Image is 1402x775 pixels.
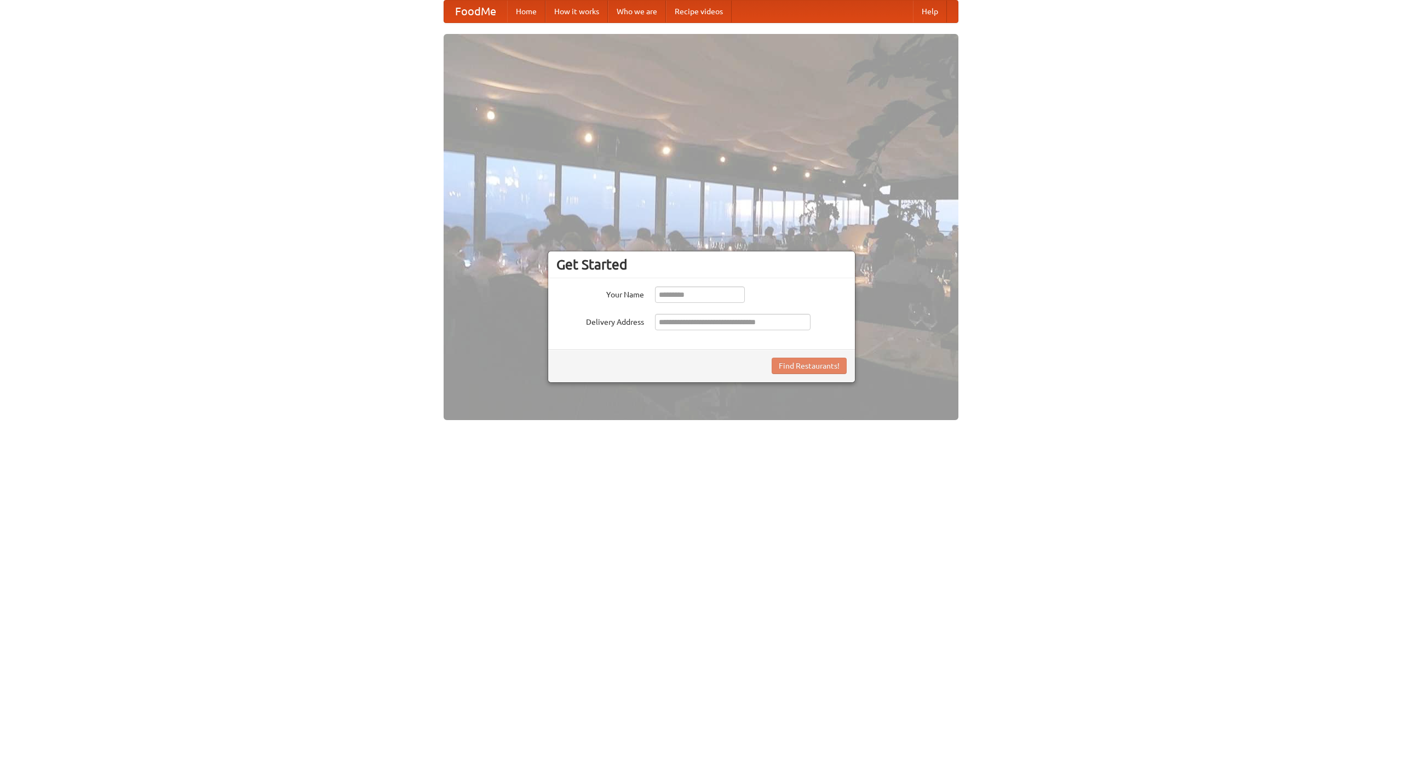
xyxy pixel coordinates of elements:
a: Recipe videos [666,1,732,22]
a: FoodMe [444,1,507,22]
a: How it works [545,1,608,22]
h3: Get Started [556,256,847,273]
label: Delivery Address [556,314,644,328]
button: Find Restaurants! [772,358,847,374]
label: Your Name [556,286,644,300]
a: Help [913,1,947,22]
a: Who we are [608,1,666,22]
a: Home [507,1,545,22]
